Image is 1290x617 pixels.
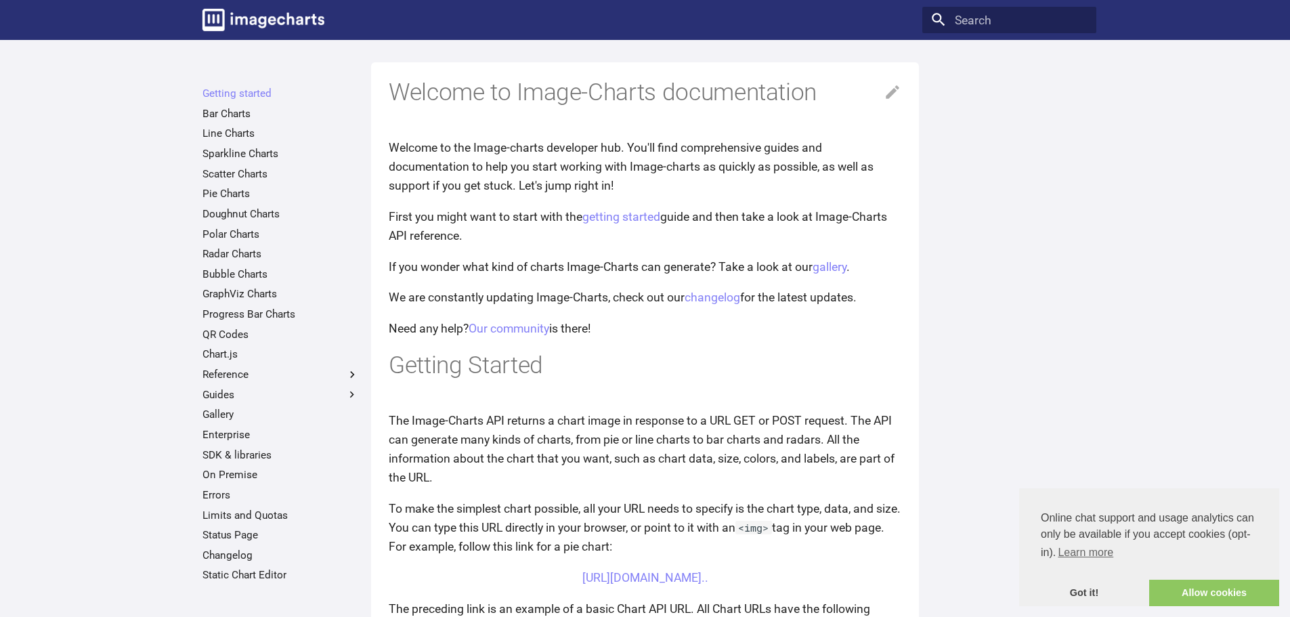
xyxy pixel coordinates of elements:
a: Static Chart Editor [202,568,359,582]
a: learn more about cookies [1056,542,1115,563]
a: Polar Charts [202,228,359,241]
a: Our community [469,322,549,335]
a: Status Page [202,528,359,542]
h1: Welcome to Image-Charts documentation [389,77,901,108]
p: Welcome to the Image-charts developer hub. You'll find comprehensive guides and documentation to ... [389,138,901,195]
a: Doughnut Charts [202,207,359,221]
a: Line Charts [202,127,359,140]
a: Chart.js [202,347,359,361]
a: Bar Charts [202,107,359,121]
label: Guides [202,388,359,402]
div: cookieconsent [1019,488,1279,606]
img: logo [202,9,324,31]
a: Gallery [202,408,359,421]
a: Limits and Quotas [202,509,359,522]
a: Progress Bar Charts [202,307,359,321]
a: Getting started [202,87,359,100]
span: Online chat support and usage analytics can only be available if you accept cookies (opt-in). [1041,510,1257,563]
input: Search [922,7,1096,34]
label: Reference [202,368,359,381]
a: Radar Charts [202,247,359,261]
a: gallery [813,260,846,274]
a: Changelog [202,549,359,562]
p: First you might want to start with the guide and then take a look at Image-Charts API reference. [389,207,901,245]
a: changelog [685,291,740,304]
p: The Image-Charts API returns a chart image in response to a URL GET or POST request. The API can ... [389,411,901,488]
p: To make the simplest chart possible, all your URL needs to specify is the chart type, data, and s... [389,499,901,556]
code: <img> [735,521,772,534]
a: Scatter Charts [202,167,359,181]
a: Enterprise [202,428,359,442]
p: We are constantly updating Image-Charts, check out our for the latest updates. [389,288,901,307]
a: Pie Charts [202,187,359,200]
p: If you wonder what kind of charts Image-Charts can generate? Take a look at our . [389,257,901,276]
a: Sparkline Charts [202,147,359,161]
a: QR Codes [202,328,359,341]
p: Need any help? is there! [389,319,901,338]
a: Bubble Charts [202,268,359,281]
a: Errors [202,488,359,502]
a: GraphViz Charts [202,287,359,301]
a: getting started [582,210,660,224]
a: allow cookies [1149,580,1279,607]
a: On Premise [202,468,359,482]
a: [URL][DOMAIN_NAME].. [582,571,708,584]
a: dismiss cookie message [1019,580,1149,607]
a: SDK & libraries [202,448,359,462]
a: Image-Charts documentation [196,3,330,37]
h1: Getting Started [389,350,901,381]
